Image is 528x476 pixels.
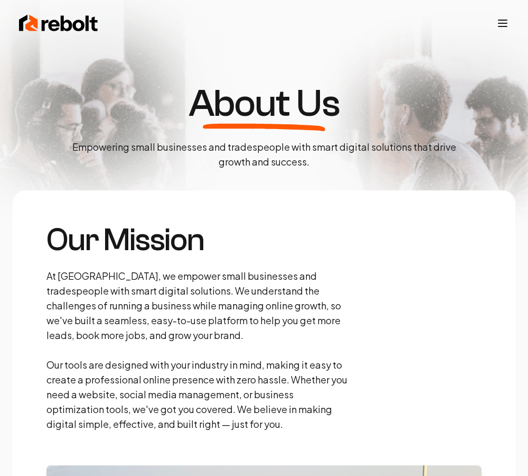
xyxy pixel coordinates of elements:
[188,85,340,123] h1: About Us
[46,224,351,256] h3: Our Mission
[46,269,351,432] p: At [GEOGRAPHIC_DATA], we empower small businesses and tradespeople with smart digital solutions. ...
[496,17,509,30] button: Toggle mobile menu
[63,140,465,169] p: Empowering small businesses and tradespeople with smart digital solutions that drive growth and s...
[19,13,98,34] img: Rebolt Logo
